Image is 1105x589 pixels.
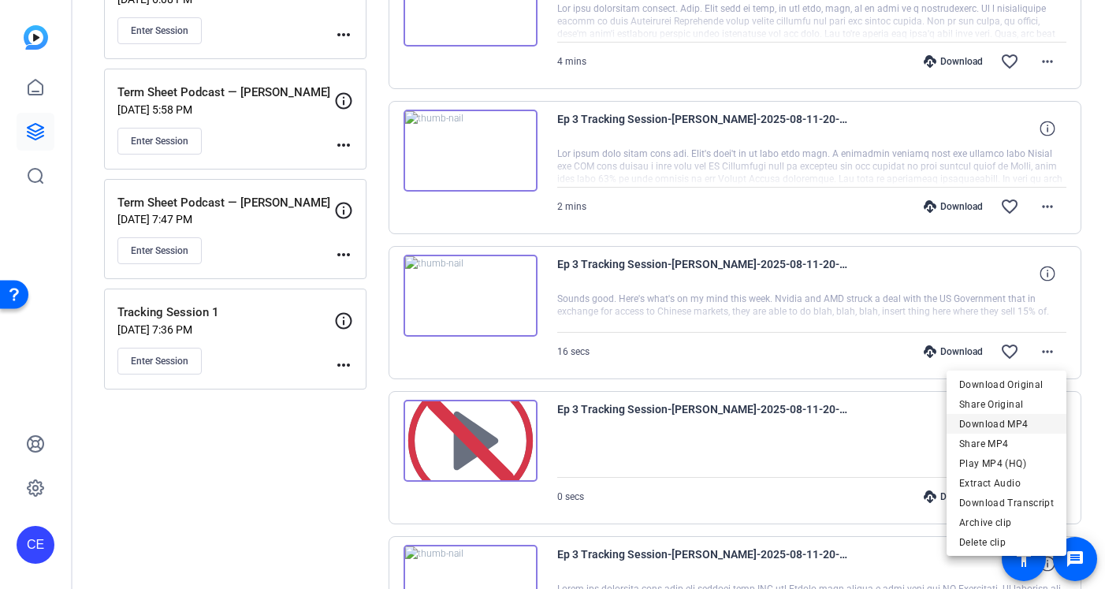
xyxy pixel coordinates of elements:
span: Share MP4 [959,434,1054,453]
span: Play MP4 (HQ) [959,454,1054,473]
span: Extract Audio [959,474,1054,493]
span: Download Transcript [959,494,1054,513]
span: Delete clip [959,533,1054,552]
span: Archive clip [959,513,1054,532]
span: Download Original [959,375,1054,394]
span: Share Original [959,395,1054,414]
span: Download MP4 [959,415,1054,434]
